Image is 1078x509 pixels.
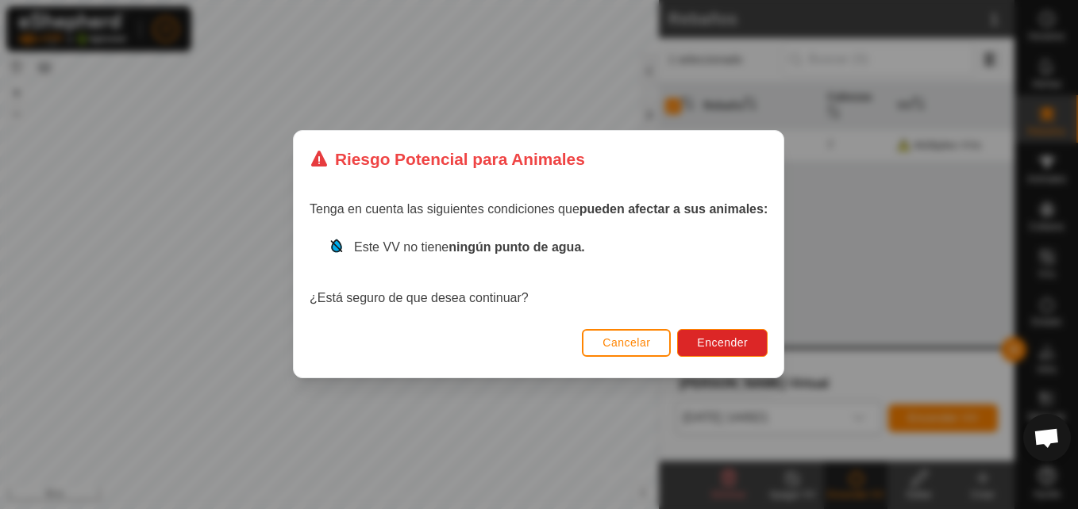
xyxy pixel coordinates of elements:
span: Cancelar [603,337,651,350]
span: Este VV no tiene [354,241,585,254]
button: Encender [678,329,768,357]
div: Chat abierto [1023,414,1071,461]
strong: ningún punto de agua. [449,241,586,254]
button: Cancelar [583,329,672,357]
span: Tenga en cuenta las siguientes condiciones que [310,203,768,216]
strong: pueden afectar a sus animales: [579,203,768,216]
div: Riesgo Potencial para Animales [310,147,585,171]
div: ¿Está seguro de que desea continuar? [310,239,768,308]
span: Encender [698,337,749,350]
